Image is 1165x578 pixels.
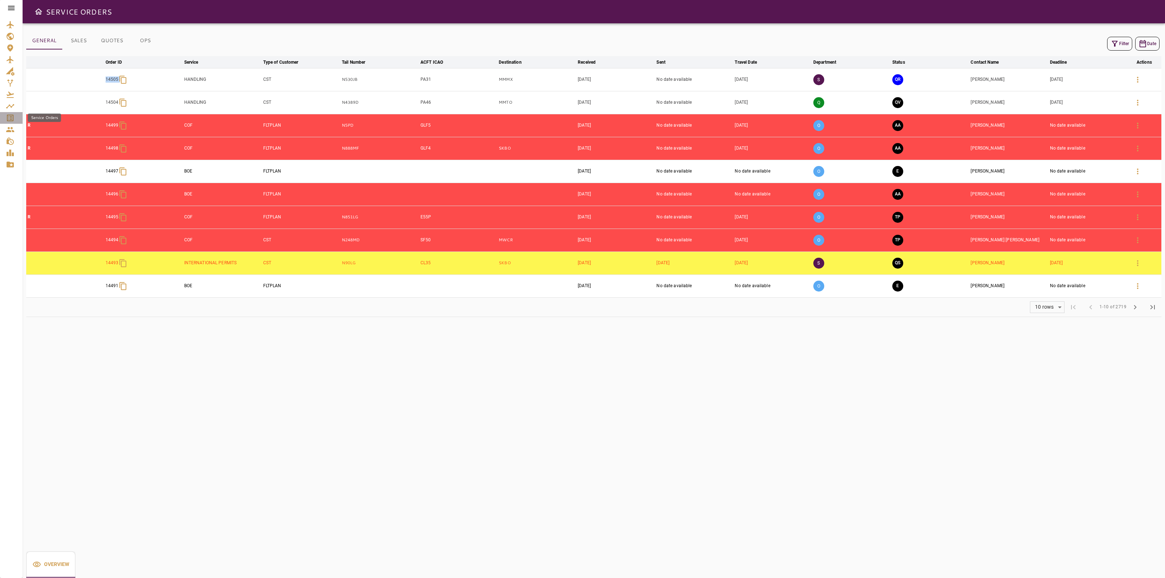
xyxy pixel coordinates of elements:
[655,68,733,91] td: No date available
[106,283,119,289] p: 14491
[263,58,299,67] div: Type of Customer
[735,58,766,67] span: Travel Date
[106,260,119,266] p: 14493
[262,252,340,274] td: CST
[31,4,46,19] button: Open drawer
[342,58,375,67] span: Tail Number
[26,551,75,578] button: Overview
[262,274,340,297] td: FLTPLAN
[419,68,497,91] td: PA31
[183,229,262,252] td: COF
[1129,186,1146,203] button: Details
[1048,183,1127,206] td: No date available
[1048,114,1127,137] td: No date available
[106,191,119,197] p: 14496
[28,214,103,220] p: R
[655,274,733,297] td: No date available
[183,68,262,91] td: HANDLING
[892,281,903,292] button: EXECUTION
[95,32,129,50] button: QUOTES
[969,114,1048,137] td: [PERSON_NAME]
[342,145,418,151] p: N888MF
[106,99,119,106] p: 14504
[419,206,497,229] td: E55P
[1048,137,1127,160] td: No date available
[342,237,418,243] p: N248MD
[342,58,365,67] div: Tail Number
[892,58,915,67] span: Status
[655,229,733,252] td: No date available
[733,91,811,114] td: [DATE]
[183,114,262,137] td: COF
[656,58,666,67] div: Sent
[971,58,999,67] div: Contact Name
[733,160,811,183] td: No date available
[184,58,198,67] div: Service
[969,252,1048,274] td: [PERSON_NAME]
[342,260,418,266] p: N90LG
[892,120,903,131] button: AWAITING ASSIGNMENT
[735,58,757,67] div: Travel Date
[106,58,131,67] span: Order ID
[892,74,903,85] button: QUOTE REQUESTED
[733,137,811,160] td: [DATE]
[813,281,824,292] p: O
[576,68,655,91] td: [DATE]
[892,212,903,223] button: TRIP PREPARATION
[499,145,575,151] p: SKBO
[419,91,497,114] td: PA46
[813,58,836,67] div: Department
[499,99,575,106] p: MMTO
[1065,298,1082,316] span: First Page
[1048,160,1127,183] td: No date available
[183,206,262,229] td: COF
[969,137,1048,160] td: [PERSON_NAME]
[1048,274,1127,297] td: No date available
[813,235,824,246] p: O
[1131,303,1140,312] span: chevron_right
[183,252,262,274] td: INTERNATIONAL PERMITS
[576,252,655,274] td: [DATE]
[892,189,903,200] button: AWAITING ASSIGNMENT
[813,212,824,223] p: O
[655,114,733,137] td: No date available
[733,183,811,206] td: No date available
[1129,209,1146,226] button: Details
[1129,94,1146,111] button: Details
[106,168,119,174] p: 14497
[106,145,119,151] p: 14498
[733,206,811,229] td: [DATE]
[1129,140,1146,157] button: Details
[655,137,733,160] td: No date available
[1144,298,1161,316] span: Last Page
[62,32,95,50] button: SALES
[1048,206,1127,229] td: No date available
[733,274,811,297] td: No date available
[262,160,340,183] td: FLTPLAN
[46,6,112,17] h6: SERVICE ORDERS
[813,97,824,108] p: Q
[106,214,119,220] p: 14495
[578,58,605,67] span: Received
[1129,163,1146,180] button: Details
[892,58,905,67] div: Status
[1129,277,1146,295] button: Details
[733,114,811,137] td: [DATE]
[813,143,824,154] p: O
[499,260,575,266] p: SKBO
[106,58,122,67] div: Order ID
[262,183,340,206] td: FLTPLAN
[28,114,61,122] div: Service Orders
[262,114,340,137] td: FLTPLAN
[106,122,119,128] p: 14499
[420,58,443,67] div: ACFT ICAO
[419,137,497,160] td: GLF4
[419,229,497,252] td: SF50
[419,252,497,274] td: CL35
[499,237,575,243] p: MWCR
[733,252,811,274] td: [DATE]
[183,183,262,206] td: BOE
[106,76,119,83] p: 14505
[183,137,262,160] td: COF
[655,252,733,274] td: [DATE]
